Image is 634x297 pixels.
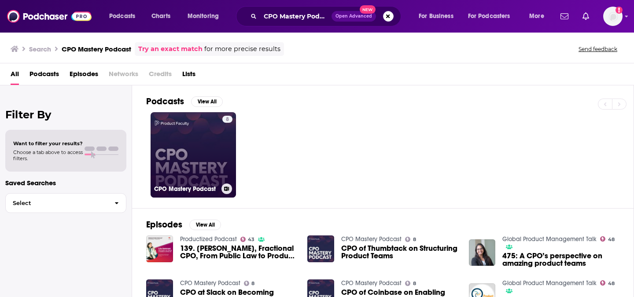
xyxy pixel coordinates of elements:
[13,149,83,161] span: Choose a tab above to access filters.
[244,281,255,286] a: 8
[335,14,372,18] span: Open Advanced
[608,238,615,242] span: 48
[138,44,203,54] a: Try an exact match
[189,220,221,230] button: View All
[413,9,464,23] button: open menu
[29,45,51,53] h3: Search
[405,281,416,286] a: 8
[13,140,83,147] span: Want to filter your results?
[180,279,240,287] a: CPO Mastery Podcast
[502,235,597,243] a: Global Product Management Talk
[419,10,453,22] span: For Business
[146,9,176,23] a: Charts
[109,67,138,85] span: Networks
[341,245,458,260] a: CPO of Thumbtack on Structuring Product Teams
[240,237,255,242] a: 43
[182,67,195,85] a: Lists
[151,10,170,22] span: Charts
[5,193,126,213] button: Select
[226,115,229,124] span: 8
[70,67,98,85] a: Episodes
[469,239,496,266] img: 475: A CPO’s perspective on amazing product teams
[332,11,376,22] button: Open AdvancedNew
[600,280,615,286] a: 48
[244,6,409,26] div: Search podcasts, credits, & more...
[360,5,376,14] span: New
[248,238,254,242] span: 43
[413,238,416,242] span: 8
[251,282,254,286] span: 8
[146,219,221,230] a: EpisodesView All
[6,200,107,206] span: Select
[608,282,615,286] span: 48
[149,67,172,85] span: Credits
[151,112,236,198] a: 8CPO Mastery Podcast
[146,235,173,262] img: 139. Léa Samrani, Fractional CPO, From Public Law to Product Management Mastery
[502,252,619,267] a: 475: A CPO’s perspective on amazing product teams
[5,179,126,187] p: Saved Searches
[180,245,297,260] span: 139. [PERSON_NAME], Fractional CPO, From Public Law to Product Management Mastery
[109,10,135,22] span: Podcasts
[341,235,402,243] a: CPO Mastery Podcast
[341,279,402,287] a: CPO Mastery Podcast
[29,67,59,85] a: Podcasts
[11,67,19,85] a: All
[146,96,184,107] h2: Podcasts
[5,108,126,121] h2: Filter By
[180,245,297,260] a: 139. Léa Samrani, Fractional CPO, From Public Law to Product Management Mastery
[154,185,218,193] h3: CPO Mastery Podcast
[413,282,416,286] span: 8
[405,237,416,242] a: 8
[62,45,131,53] h3: CPO Mastery Podcast
[222,116,232,123] a: 8
[181,9,230,23] button: open menu
[180,235,237,243] a: Productized Podcast
[502,279,597,287] a: Global Product Management Talk
[146,96,223,107] a: PodcastsView All
[103,9,147,23] button: open menu
[307,235,334,262] img: CPO of Thumbtack on Structuring Product Teams
[188,10,219,22] span: Monitoring
[146,219,182,230] h2: Episodes
[260,9,332,23] input: Search podcasts, credits, & more...
[600,236,615,242] a: 48
[204,44,280,54] span: for more precise results
[7,8,92,25] img: Podchaser - Follow, Share and Rate Podcasts
[191,96,223,107] button: View All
